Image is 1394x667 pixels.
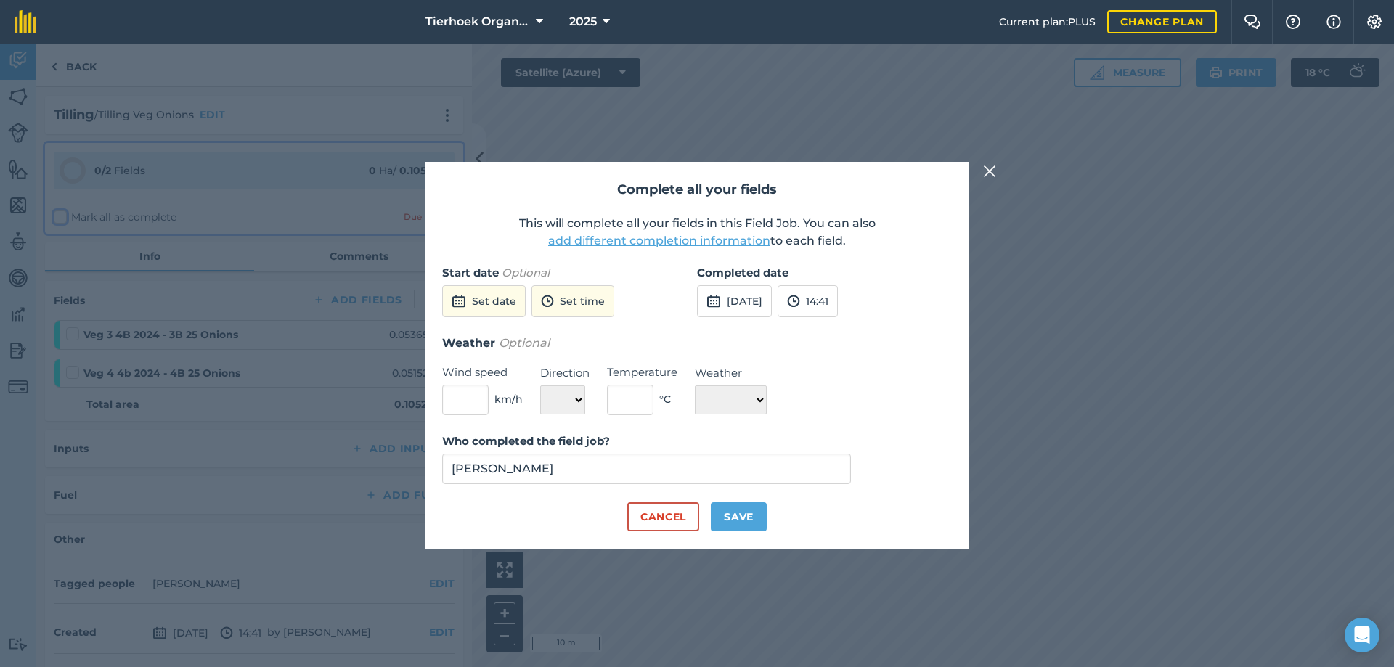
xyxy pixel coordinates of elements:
button: 14:41 [778,285,838,317]
strong: Start date [442,266,499,279]
div: Open Intercom Messenger [1345,618,1379,652]
label: Direction [540,364,590,382]
img: svg+xml;base64,PD94bWwgdmVyc2lvbj0iMS4wIiBlbmNvZGluZz0idXRmLTgiPz4KPCEtLSBHZW5lcmF0b3I6IEFkb2JlIE... [787,292,800,310]
span: 2025 [569,13,597,30]
button: Save [711,502,767,531]
img: Two speech bubbles overlapping with the left bubble in the forefront [1244,15,1261,29]
img: svg+xml;base64,PD94bWwgdmVyc2lvbj0iMS4wIiBlbmNvZGluZz0idXRmLTgiPz4KPCEtLSBHZW5lcmF0b3I6IEFkb2JlIE... [541,292,554,310]
label: Wind speed [442,364,523,381]
em: Optional [502,266,550,279]
img: svg+xml;base64,PD94bWwgdmVyc2lvbj0iMS4wIiBlbmNvZGluZz0idXRmLTgiPz4KPCEtLSBHZW5lcmF0b3I6IEFkb2JlIE... [706,292,721,310]
span: Tierhoek Organic Farm [425,13,530,30]
img: svg+xml;base64,PHN2ZyB4bWxucz0iaHR0cDovL3d3dy53My5vcmcvMjAwMC9zdmciIHdpZHRoPSIyMiIgaGVpZ2h0PSIzMC... [983,163,996,180]
p: This will complete all your fields in this Field Job. You can also to each field. [442,215,952,250]
strong: Completed date [697,266,788,279]
a: Change plan [1107,10,1217,33]
h2: Complete all your fields [442,179,952,200]
button: [DATE] [697,285,772,317]
img: svg+xml;base64,PHN2ZyB4bWxucz0iaHR0cDovL3d3dy53My5vcmcvMjAwMC9zdmciIHdpZHRoPSIxNyIgaGVpZ2h0PSIxNy... [1326,13,1341,30]
img: A cog icon [1366,15,1383,29]
button: add different completion information [548,232,770,250]
span: ° C [659,391,671,407]
button: Set date [442,285,526,317]
img: A question mark icon [1284,15,1302,29]
button: Set time [531,285,614,317]
label: Weather [695,364,767,382]
span: Current plan : PLUS [999,14,1096,30]
h3: Weather [442,334,952,353]
button: Cancel [627,502,699,531]
strong: Who completed the field job? [442,434,610,448]
img: svg+xml;base64,PD94bWwgdmVyc2lvbj0iMS4wIiBlbmNvZGluZz0idXRmLTgiPz4KPCEtLSBHZW5lcmF0b3I6IEFkb2JlIE... [452,292,466,310]
label: Temperature [607,364,677,381]
img: fieldmargin Logo [15,10,36,33]
em: Optional [499,336,550,350]
span: km/h [494,391,523,407]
